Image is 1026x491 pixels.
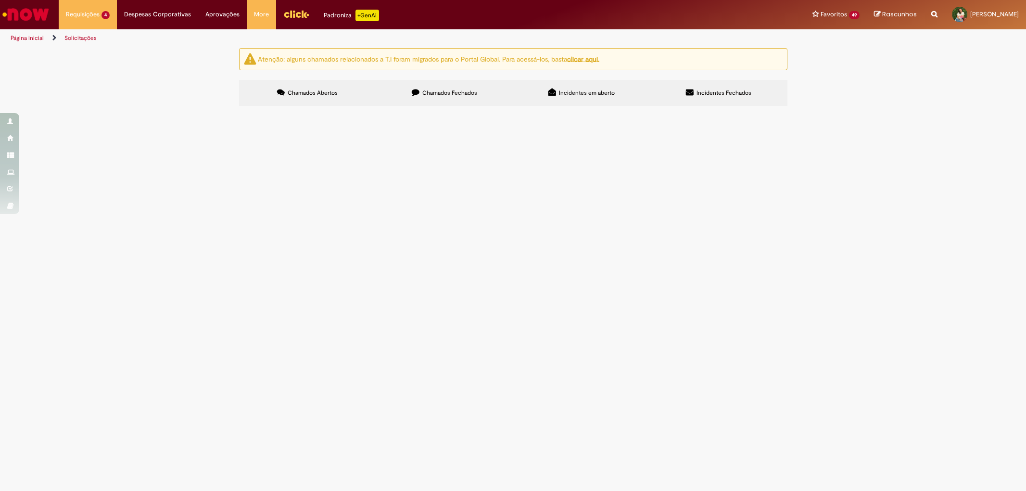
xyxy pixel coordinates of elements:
[422,89,477,97] span: Chamados Fechados
[124,10,191,19] span: Despesas Corporativas
[283,7,309,21] img: click_logo_yellow_360x200.png
[970,10,1019,18] span: [PERSON_NAME]
[882,10,917,19] span: Rascunhos
[254,10,269,19] span: More
[874,10,917,19] a: Rascunhos
[11,34,44,42] a: Página inicial
[64,34,97,42] a: Solicitações
[205,10,240,19] span: Aprovações
[101,11,110,19] span: 4
[697,89,751,97] span: Incidentes Fechados
[567,54,599,63] a: clicar aqui.
[7,29,677,47] ul: Trilhas de página
[821,10,847,19] span: Favoritos
[258,54,599,63] ng-bind-html: Atenção: alguns chamados relacionados a T.I foram migrados para o Portal Global. Para acessá-los,...
[66,10,100,19] span: Requisições
[288,89,338,97] span: Chamados Abertos
[849,11,860,19] span: 49
[324,10,379,21] div: Padroniza
[559,89,615,97] span: Incidentes em aberto
[355,10,379,21] p: +GenAi
[1,5,51,24] img: ServiceNow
